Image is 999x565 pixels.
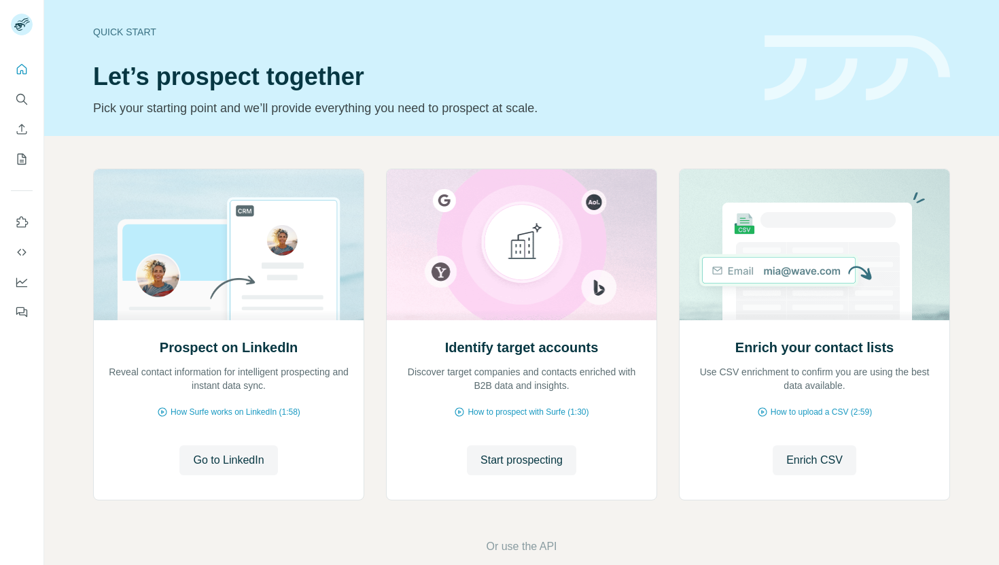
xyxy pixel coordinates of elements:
button: My lists [11,147,33,171]
img: banner [765,35,950,101]
button: Feedback [11,300,33,324]
button: Or use the API [486,538,557,555]
button: Go to LinkedIn [179,445,277,475]
button: Use Surfe API [11,240,33,264]
span: Start prospecting [480,452,563,468]
p: Use CSV enrichment to confirm you are using the best data available. [693,365,936,392]
img: Identify target accounts [386,169,657,320]
p: Discover target companies and contacts enriched with B2B data and insights. [400,365,643,392]
button: Dashboard [11,270,33,294]
span: How to upload a CSV (2:59) [771,406,872,418]
h1: Let’s prospect together [93,63,748,90]
button: Start prospecting [467,445,576,475]
span: How Surfe works on LinkedIn (1:58) [171,406,300,418]
span: Go to LinkedIn [193,452,264,468]
button: Use Surfe on LinkedIn [11,210,33,235]
img: Prospect on LinkedIn [93,169,364,320]
div: Quick start [93,25,748,39]
h2: Identify target accounts [445,338,599,357]
h2: Enrich your contact lists [735,338,894,357]
img: Enrich your contact lists [679,169,950,320]
p: Pick your starting point and we’ll provide everything you need to prospect at scale. [93,99,748,118]
button: Quick start [11,57,33,82]
button: Enrich CSV [11,117,33,141]
h2: Prospect on LinkedIn [160,338,298,357]
span: How to prospect with Surfe (1:30) [468,406,589,418]
button: Search [11,87,33,112]
button: Enrich CSV [773,445,856,475]
p: Reveal contact information for intelligent prospecting and instant data sync. [107,365,350,392]
span: Enrich CSV [786,452,843,468]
